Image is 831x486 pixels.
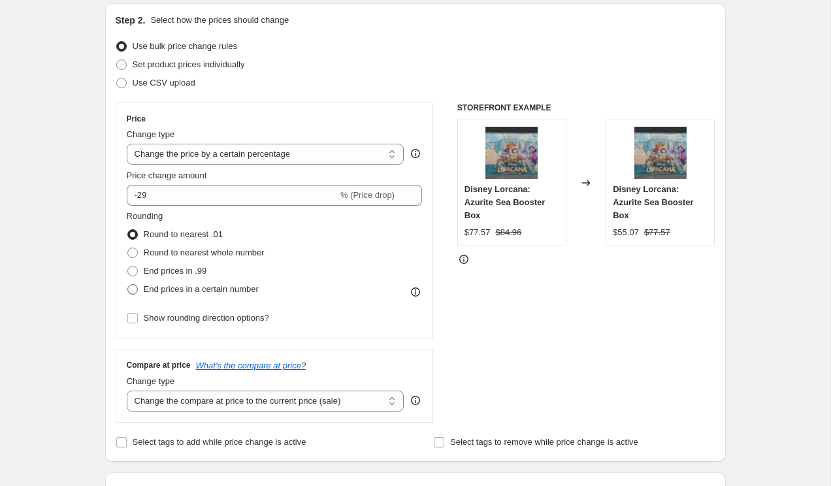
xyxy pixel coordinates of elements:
span: Set product prices individually [133,59,245,69]
strike: $84.96 [496,226,522,239]
span: Change type [127,129,175,139]
h3: Compare at price [127,360,191,370]
span: Disney Lorcana: Azurite Sea Booster Box [613,184,694,220]
p: Select how the prices should change [150,14,289,27]
span: Select tags to remove while price change is active [450,437,638,447]
img: 20241114_143954_80x.jpg [485,127,538,179]
span: End prices in a certain number [144,284,259,294]
input: -15 [127,185,338,206]
div: help [409,147,422,160]
span: Round to nearest .01 [144,229,223,239]
h3: Price [127,114,146,124]
span: Price change amount [127,170,207,180]
span: Select tags to add while price change is active [133,437,306,447]
span: End prices in .99 [144,266,207,276]
span: Rounding [127,211,163,221]
img: 20241114_143954_80x.jpg [634,127,687,179]
h6: STOREFRONT EXAMPLE [457,103,715,113]
button: What's the compare at price? [196,361,306,370]
span: Change type [127,376,175,386]
span: % (Price drop) [340,190,395,200]
div: $77.57 [464,226,491,239]
span: Disney Lorcana: Azurite Sea Booster Box [464,184,546,220]
h2: Step 2. [116,14,146,27]
div: help [409,394,422,407]
span: Use bulk price change rules [133,41,237,51]
span: Round to nearest whole number [144,248,265,257]
span: Show rounding direction options? [144,313,269,323]
strike: $77.57 [644,226,670,239]
div: $55.07 [613,226,639,239]
span: Use CSV upload [133,78,195,88]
